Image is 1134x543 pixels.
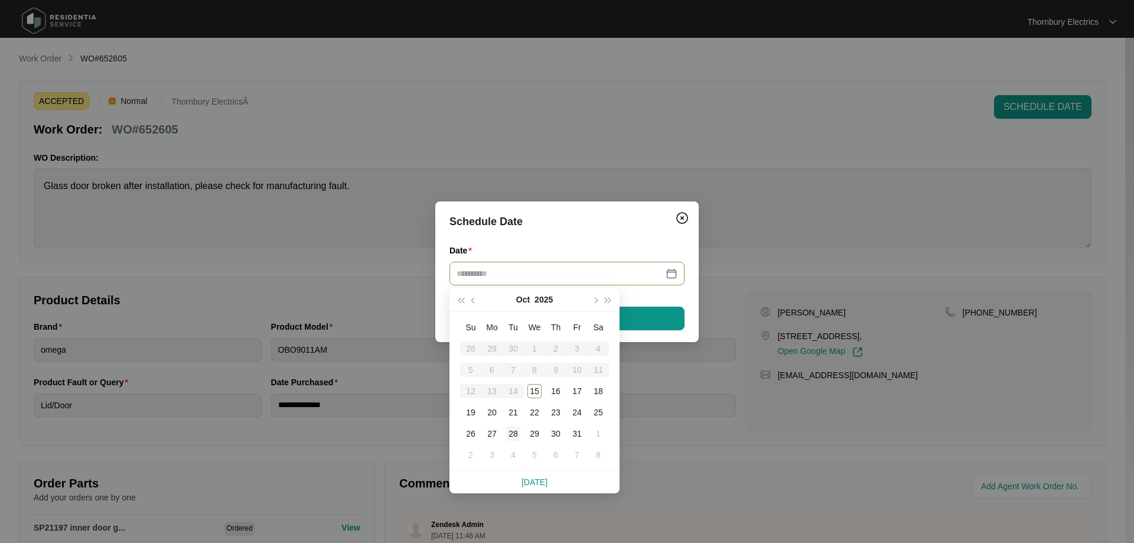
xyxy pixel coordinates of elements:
button: Oct [516,288,530,311]
div: 20 [485,405,499,420]
div: 7 [570,448,584,462]
td: 2025-10-29 [524,423,545,444]
img: closeCircle [675,211,689,225]
div: 4 [506,448,520,462]
td: 2025-11-02 [460,444,481,466]
td: 2025-10-19 [460,402,481,423]
div: 2 [464,448,478,462]
td: 2025-10-17 [566,381,588,402]
button: 2025 [535,288,553,311]
td: 2025-10-20 [481,402,503,423]
a: [DATE] [522,477,548,487]
td: 2025-11-03 [481,444,503,466]
td: 2025-10-24 [566,402,588,423]
div: 25 [591,405,605,420]
div: 19 [464,405,478,420]
td: 2025-10-30 [545,423,566,444]
td: 2025-10-15 [524,381,545,402]
th: Th [545,317,566,338]
div: 27 [485,427,499,441]
div: Schedule Date [449,213,685,230]
div: 3 [485,448,499,462]
td: 2025-10-31 [566,423,588,444]
div: 28 [506,427,520,441]
div: 1 [591,427,605,441]
td: 2025-10-22 [524,402,545,423]
div: 23 [549,405,563,420]
th: Tu [503,317,524,338]
div: 17 [570,384,584,398]
button: Close [673,209,692,227]
td: 2025-10-28 [503,423,524,444]
div: 31 [570,427,584,441]
div: 22 [527,405,542,420]
div: 8 [591,448,605,462]
td: 2025-10-25 [588,402,609,423]
div: 30 [549,427,563,441]
td: 2025-10-21 [503,402,524,423]
td: 2025-11-01 [588,423,609,444]
td: 2025-10-26 [460,423,481,444]
td: 2025-11-07 [566,444,588,466]
div: 18 [591,384,605,398]
div: 21 [506,405,520,420]
th: Su [460,317,481,338]
input: Date [457,267,663,280]
div: 24 [570,405,584,420]
div: 26 [464,427,478,441]
td: 2025-11-05 [524,444,545,466]
th: Mo [481,317,503,338]
td: 2025-11-08 [588,444,609,466]
div: 15 [527,384,542,398]
td: 2025-10-27 [481,423,503,444]
td: 2025-11-06 [545,444,566,466]
div: 6 [549,448,563,462]
div: 16 [549,384,563,398]
td: 2025-10-16 [545,381,566,402]
div: 29 [527,427,542,441]
div: 5 [527,448,542,462]
th: Sa [588,317,609,338]
td: 2025-10-23 [545,402,566,423]
th: We [524,317,545,338]
label: Date [449,245,477,256]
td: 2025-11-04 [503,444,524,466]
td: 2025-10-18 [588,381,609,402]
th: Fr [566,317,588,338]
